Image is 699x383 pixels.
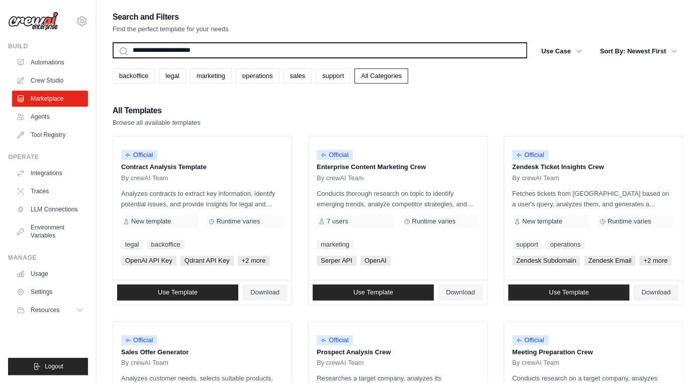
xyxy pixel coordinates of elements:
[113,118,201,128] p: Browse all available templates
[117,284,238,300] a: Use Template
[508,284,629,300] a: Use Template
[12,302,88,318] button: Resources
[633,284,678,300] a: Download
[45,362,63,370] span: Logout
[316,68,350,84] a: support
[512,162,674,172] p: Zendesk Ticket Insights Crew
[8,12,58,31] img: Logo
[8,358,88,375] button: Logout
[242,284,287,300] a: Download
[317,240,353,250] a: marketing
[446,288,475,296] span: Download
[12,127,88,143] a: Tool Registry
[217,217,260,225] span: Runtime varies
[8,42,88,50] div: Build
[121,174,168,182] span: By crewAI Team
[158,288,197,296] span: Use Template
[327,217,348,225] span: 7 users
[113,104,201,118] h2: All Templates
[238,256,270,266] span: +2 more
[113,24,229,34] p: Find the perfect template for your needs
[594,42,683,60] button: Sort By: Newest First
[354,68,408,84] a: All Categories
[12,183,88,199] a: Traces
[317,256,356,266] span: Serper API
[313,284,434,300] a: Use Template
[147,240,184,250] a: backoffice
[12,72,88,89] a: Crew Studio
[512,150,548,160] span: Official
[512,188,674,209] p: Fetches tickets from [GEOGRAPHIC_DATA] based on a user's query, analyzes them, and generates a su...
[121,188,283,209] p: Analyzes contracts to extract key information, identify potential issues, and provide insights fo...
[360,256,390,266] span: OpenAI
[180,256,234,266] span: Qdrant API Key
[353,288,393,296] span: Use Template
[12,165,88,181] a: Integrations
[641,288,670,296] span: Download
[546,240,584,250] a: operations
[12,91,88,107] a: Marketplace
[512,347,674,357] p: Meeting Preparation Crew
[12,219,88,244] a: Environment Variables
[12,54,88,70] a: Automations
[317,150,353,160] span: Official
[512,174,559,182] span: By crewAI Team
[412,217,456,225] span: Runtime varies
[438,284,483,300] a: Download
[317,162,479,172] p: Enterprise Content Marketing Crew
[159,68,185,84] a: legal
[317,335,353,345] span: Official
[121,256,176,266] span: OpenAI API Key
[121,347,283,357] p: Sales Offer Generator
[512,359,559,367] span: By crewAI Team
[317,359,364,367] span: By crewAI Team
[12,284,88,300] a: Settings
[512,256,580,266] span: Zendesk Subdomain
[121,240,143,250] a: legal
[131,217,171,225] span: New template
[549,288,588,296] span: Use Template
[236,68,279,84] a: operations
[317,347,479,357] p: Prospect Analysis Crew
[512,335,548,345] span: Official
[190,68,232,84] a: marketing
[317,174,364,182] span: By crewAI Team
[283,68,312,84] a: sales
[8,254,88,262] div: Manage
[31,306,59,314] span: Resources
[535,42,588,60] button: Use Case
[522,217,562,225] span: New template
[639,256,671,266] span: +2 more
[121,359,168,367] span: By crewAI Team
[121,335,157,345] span: Official
[121,150,157,160] span: Official
[8,153,88,161] div: Operate
[121,162,283,172] p: Contract Analysis Template
[512,240,542,250] a: support
[12,109,88,125] a: Agents
[113,68,155,84] a: backoffice
[12,266,88,282] a: Usage
[12,201,88,217] a: LLM Connections
[250,288,279,296] span: Download
[584,256,635,266] span: Zendesk Email
[608,217,651,225] span: Runtime varies
[113,10,229,24] h2: Search and Filters
[317,188,479,209] p: Conducts thorough research on topic to identify emerging trends, analyze competitor strategies, a...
